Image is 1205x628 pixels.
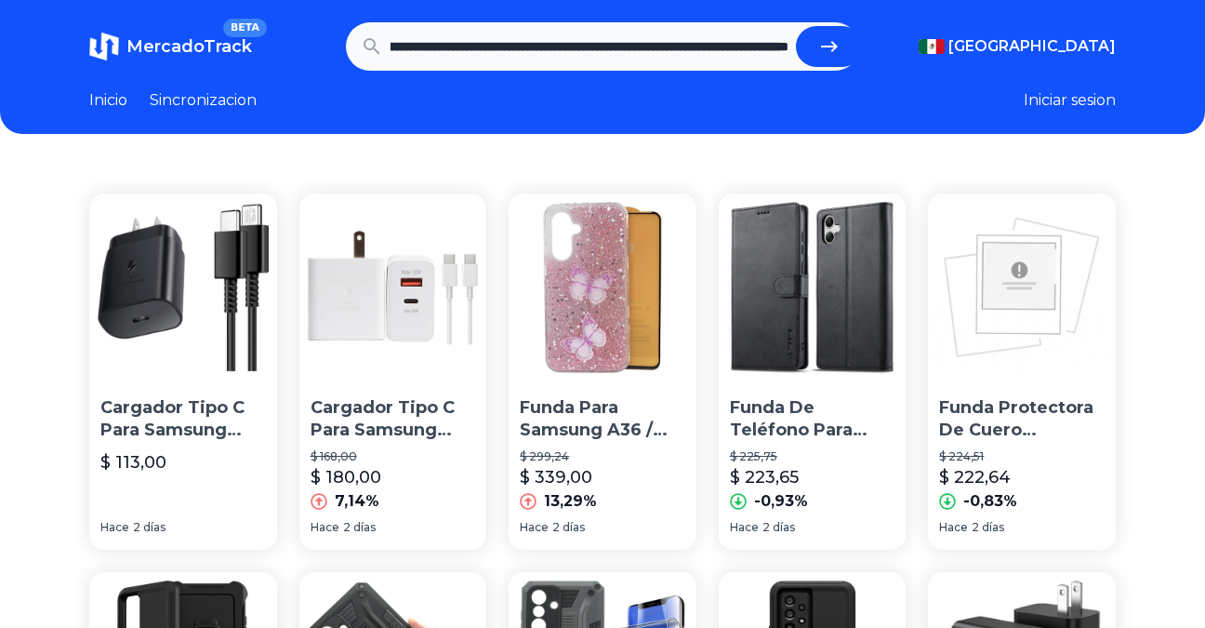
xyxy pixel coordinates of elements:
button: Iniciar sesion [1024,89,1116,112]
p: Cargador Tipo C Para Samsung 25w Carga Rapida A56 A06 Cable [100,396,266,443]
p: Funda De Teléfono Para Samsung Galaxy A16 A06 A36 5g A56 A55 [730,396,895,443]
span: BETA [223,19,267,37]
img: Funda Protectora De Cuero Anticaída Para Samsung Galaxy A56 [928,194,1116,381]
a: Inicio [89,89,127,112]
p: $ 224,51 [939,449,1105,464]
p: $ 168,00 [311,449,476,464]
a: Funda Protectora De Cuero Anticaída Para Samsung Galaxy A56Funda Protectora De Cuero Anticaída Pa... [928,194,1116,550]
p: $ 180,00 [311,464,381,490]
a: Funda Para Samsung A36 / A56 Protector Diseño + MicaFunda Para Samsung A36 / A56 Protector Diseño... [509,194,696,550]
p: Funda Protectora De Cuero Anticaída Para Samsung Galaxy A56 [939,396,1105,443]
button: [GEOGRAPHIC_DATA] [919,35,1116,58]
p: $ 113,00 [100,449,166,475]
span: 2 días [762,520,795,535]
a: Sincronizacion [150,89,257,112]
p: 13,29% [544,490,597,513]
p: $ 299,24 [520,449,685,464]
a: Funda De Teléfono Para Samsung Galaxy A16 A06 A36 5g A56 A55Funda De Teléfono Para Samsung Galaxy... [719,194,907,550]
img: Funda Para Samsung A36 / A56 Protector Diseño + Mica [509,194,696,381]
p: -0,93% [754,490,808,513]
p: $ 223,65 [730,464,799,490]
span: Hace [939,520,968,535]
span: 2 días [552,520,585,535]
p: $ 339,00 [520,464,592,490]
p: $ 222,64 [939,464,1011,490]
span: Hace [520,520,549,535]
img: Mexico [919,39,945,54]
span: 2 días [972,520,1004,535]
span: Hace [311,520,339,535]
p: Cargador Tipo C Para Samsung 35w A56 A16 A06 Carga Rapida [311,396,476,443]
p: $ 225,75 [730,449,895,464]
a: Cargador Tipo C Para Samsung 25w Carga Rapida A56 A06 CableCargador Tipo C Para Samsung 25w Carga... [89,194,277,550]
p: -0,83% [963,490,1017,513]
span: MercadoTrack [126,36,252,57]
p: Funda Para Samsung A36 / A56 Protector Diseño + Mica [520,396,685,443]
span: 2 días [133,520,166,535]
img: Cargador Tipo C Para Samsung 25w Carga Rapida A56 A06 Cable [89,194,277,381]
p: 7,14% [335,490,379,513]
span: Hace [730,520,759,535]
img: MercadoTrack [89,32,119,61]
span: Hace [100,520,129,535]
span: 2 días [343,520,376,535]
span: [GEOGRAPHIC_DATA] [948,35,1116,58]
a: MercadoTrackBETA [89,32,252,61]
img: Cargador Tipo C Para Samsung 35w A56 A16 A06 Carga Rapida [299,194,487,381]
img: Funda De Teléfono Para Samsung Galaxy A16 A06 A36 5g A56 A55 [719,194,907,381]
a: Cargador Tipo C Para Samsung 35w A56 A16 A06 Carga RapidaCargador Tipo C Para Samsung 35w A56 A16... [299,194,487,550]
